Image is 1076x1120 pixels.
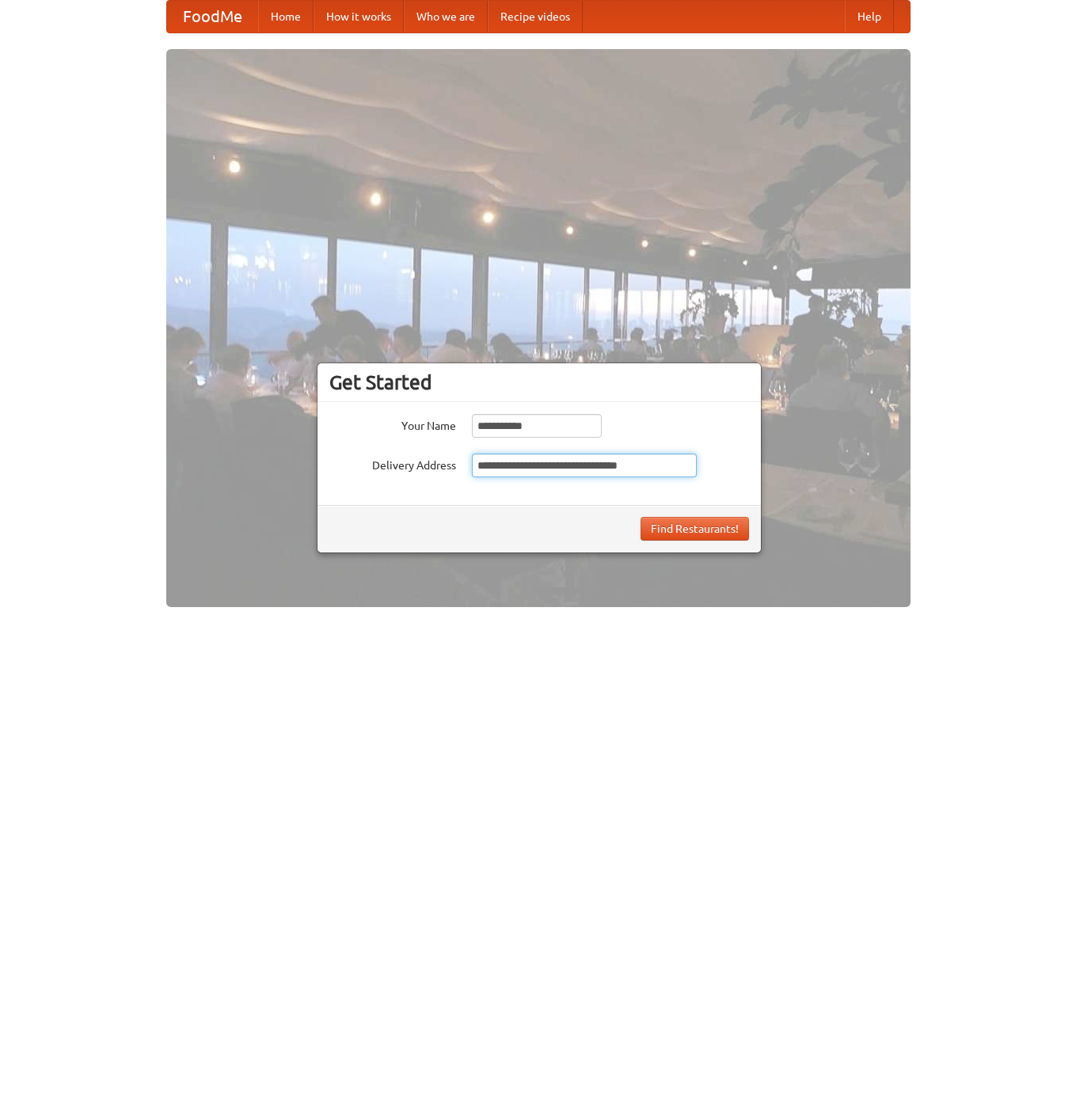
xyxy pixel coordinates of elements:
button: Find Restaurants! [641,517,749,541]
a: Home [258,1,314,32]
a: Help [845,1,894,32]
a: FoodMe [167,1,258,32]
a: Recipe videos [488,1,583,32]
a: How it works [314,1,404,32]
label: Delivery Address [329,454,456,473]
label: Your Name [329,414,456,434]
a: Who we are [404,1,488,32]
h3: Get Started [329,370,749,394]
